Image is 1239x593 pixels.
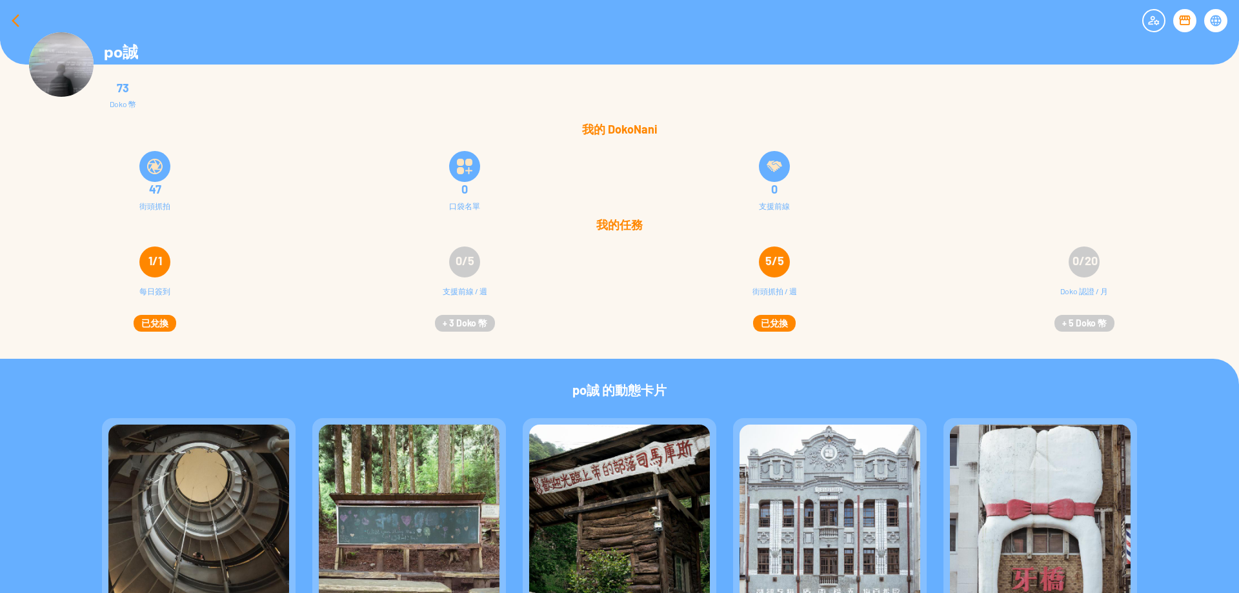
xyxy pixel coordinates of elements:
span: 0/20 [1073,254,1098,268]
div: 47 [8,183,302,196]
button: 已兌換 [753,315,796,332]
div: Doko 認證 / 月 [1060,285,1108,311]
div: 支援前線 [759,201,790,210]
div: 支援前線 / 週 [443,285,487,311]
span: 1/1 [148,254,162,268]
button: 已兌換 [134,315,176,332]
button: + 3 Doko 幣 [435,315,495,332]
div: 0 [317,183,612,196]
img: snapShot.svg [147,159,163,174]
div: Doko 幣 [110,99,136,108]
div: 街頭抓拍 / 週 [752,285,797,311]
img: bucketListIcon.svg [457,159,472,174]
div: 0 [627,183,922,196]
div: 每日簽到 [139,285,170,311]
button: + 5 Doko 幣 [1054,315,1114,332]
span: 0/5 [456,254,474,268]
p: po誠 [104,42,138,63]
div: 73 [110,81,136,94]
img: frontLineSupply.svg [767,159,782,174]
div: 口袋名單 [449,201,480,210]
div: 街頭抓拍 [139,201,170,210]
img: Visruth.jpg not found [29,32,94,97]
span: 5/5 [765,254,784,268]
